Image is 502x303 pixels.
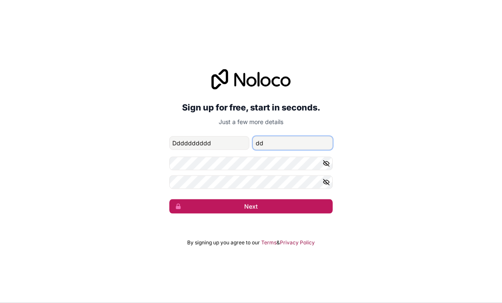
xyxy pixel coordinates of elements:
input: Confirm password [169,176,333,189]
input: given-name [169,136,249,150]
input: Password [169,157,333,170]
a: Privacy Policy [280,239,315,246]
span: By signing up you agree to our [187,239,260,246]
p: Just a few more details [169,118,333,126]
span: & [277,239,280,246]
h2: Sign up for free, start in seconds. [169,100,333,115]
button: Next [169,199,333,214]
a: Terms [261,239,277,246]
input: family-name [253,136,333,150]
